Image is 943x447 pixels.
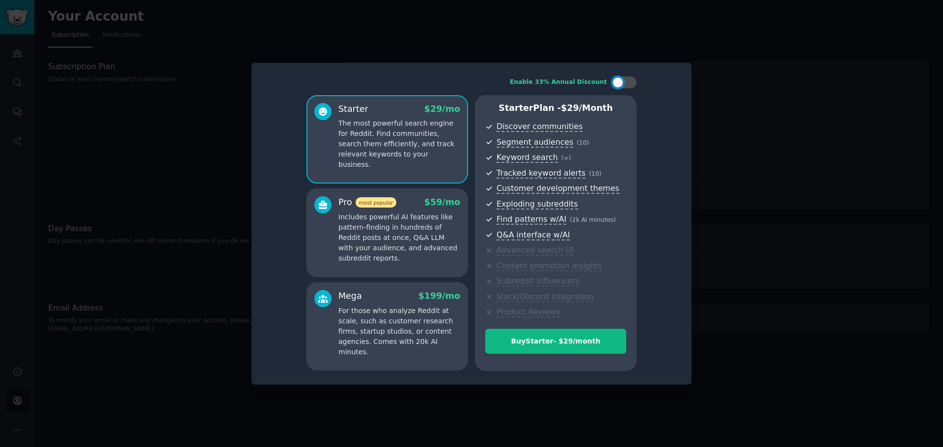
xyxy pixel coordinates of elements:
span: ( 10 ) [577,139,589,146]
span: $ 199 /mo [418,291,460,301]
p: The most powerful search engine for Reddit. Find communities, search them efficiently, and track ... [338,118,460,170]
span: Content promotion insights [497,261,602,271]
p: Starter Plan - [485,102,626,114]
span: Slack/Discord integration [497,292,594,302]
div: Buy Starter - $ 29 /month [486,336,626,346]
div: Enable 33% Annual Discount [510,78,607,87]
span: Exploding subreddits [497,199,578,210]
span: Segment audiences [497,137,573,148]
span: Tracked keyword alerts [497,168,585,179]
span: Q&A interface w/AI [497,230,570,240]
span: Discover communities [497,122,582,132]
p: For those who analyze Reddit at scale, such as customer research firms, startup studios, or conte... [338,306,460,357]
span: Product Reviews [497,307,560,317]
span: Customer development themes [497,184,619,194]
span: ( ∞ ) [561,155,571,161]
div: Mega [338,290,362,302]
span: $ 59 /mo [424,197,460,207]
span: Keyword search [497,153,558,163]
span: ( 10 ) [589,170,601,177]
span: $ 29 /mo [424,104,460,114]
div: Starter [338,103,368,115]
span: Find patterns w/AI [497,214,566,225]
span: ( 2k AI minutes ) [570,216,616,223]
span: Advanced search UI [497,245,573,256]
span: $ 29 /month [561,103,613,113]
div: Pro [338,196,396,209]
button: BuyStarter- $29/month [485,329,626,354]
span: most popular [356,197,397,208]
p: Includes powerful AI features like pattern-finding in hundreds of Reddit posts at once, Q&A LLM w... [338,212,460,263]
span: Subreddit influencers [497,276,579,287]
